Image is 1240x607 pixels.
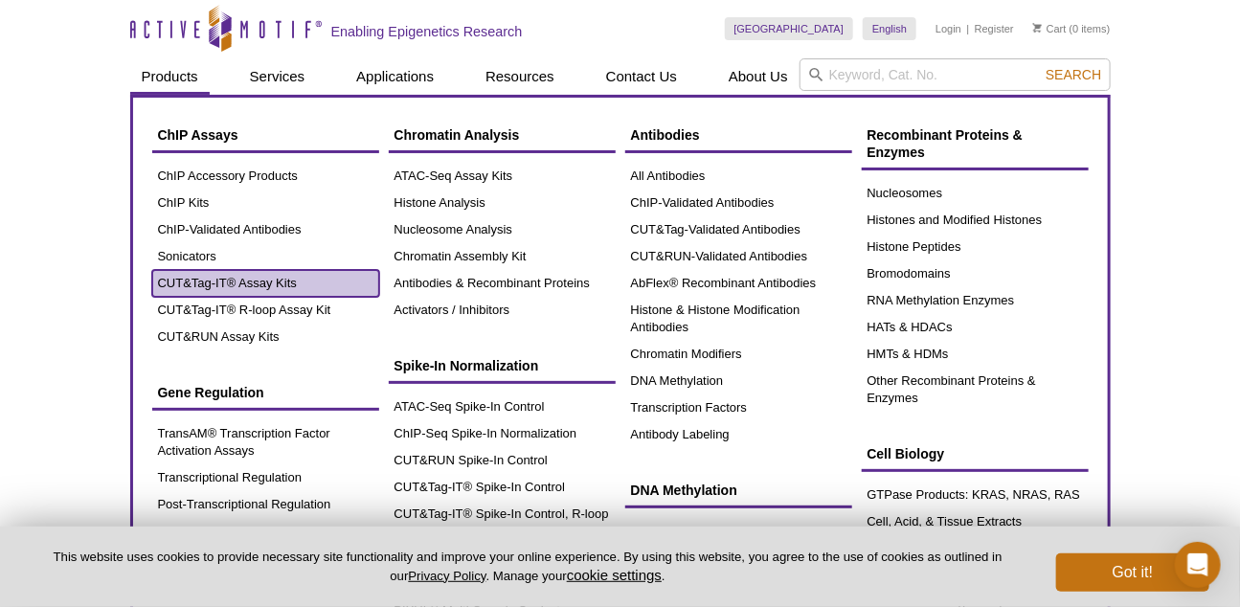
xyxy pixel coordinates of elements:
[717,58,800,95] a: About Us
[408,569,485,583] a: Privacy Policy
[625,368,852,394] a: DNA Methylation
[800,58,1111,91] input: Keyword, Cat. No.
[389,270,616,297] a: Antibodies & Recombinant Proteins
[152,297,379,324] a: CUT&Tag-IT® R-loop Assay Kit
[631,127,700,143] span: Antibodies
[389,190,616,216] a: Histone Analysis
[474,58,566,95] a: Resources
[389,297,616,324] a: Activators / Inhibitors
[625,341,852,368] a: Chromatin Modifiers
[863,17,916,40] a: English
[625,117,852,153] a: Antibodies
[862,234,1089,260] a: Histone Peptides
[31,549,1025,585] p: This website uses cookies to provide necessary site functionality and improve your online experie...
[238,58,317,95] a: Services
[1033,17,1111,40] li: (0 items)
[389,447,616,474] a: CUT&RUN Spike-In Control
[862,508,1089,535] a: Cell, Acid, & Tissue Extracts
[1033,22,1067,35] a: Cart
[862,482,1089,508] a: GTPase Products: KRAS, NRAS, RAS
[625,421,852,448] a: Antibody Labeling
[967,17,970,40] li: |
[152,117,379,153] a: ChIP Assays
[1046,67,1101,82] span: Search
[389,243,616,270] a: Chromatin Assembly Kit
[389,216,616,243] a: Nucleosome Analysis
[389,163,616,190] a: ATAC-Seq Assay Kits
[862,341,1089,368] a: HMTs & HDMs
[862,436,1089,472] a: Cell Biology
[625,216,852,243] a: CUT&Tag-Validated Antibodies
[152,464,379,491] a: Transcriptional Regulation
[868,127,1024,160] span: Recombinant Proteins & Enzymes
[625,297,852,341] a: Histone & Histone Modification Antibodies
[1033,23,1042,33] img: Your Cart
[152,163,379,190] a: ChIP Accessory Products
[862,207,1089,234] a: Histones and Modified Histones
[725,17,854,40] a: [GEOGRAPHIC_DATA]
[862,260,1089,287] a: Bromodomains
[625,270,852,297] a: AbFlex® Recombinant Antibodies
[389,393,616,420] a: ATAC-Seq Spike-In Control
[975,22,1014,35] a: Register
[331,23,523,40] h2: Enabling Epigenetics Research
[862,117,1089,170] a: Recombinant Proteins & Enzymes
[152,420,379,464] a: TransAM® Transcription Factor Activation Assays
[152,216,379,243] a: ChIP-Validated Antibodies
[1040,66,1107,83] button: Search
[152,324,379,350] a: CUT&RUN Assay Kits
[152,518,379,545] a: Co-IP Kits
[625,472,852,508] a: DNA Methylation
[625,190,852,216] a: ChIP-Validated Antibodies
[152,190,379,216] a: ChIP Kits
[152,243,379,270] a: Sonicators
[631,483,737,498] span: DNA Methylation
[389,501,616,528] a: CUT&Tag-IT® Spike-In Control, R-loop
[152,491,379,518] a: Post-Transcriptional Regulation
[152,374,379,411] a: Gene Regulation
[395,358,539,373] span: Spike-In Normalization
[862,368,1089,412] a: Other Recombinant Proteins & Enzymes
[936,22,961,35] a: Login
[389,117,616,153] a: Chromatin Analysis
[130,58,210,95] a: Products
[625,394,852,421] a: Transcription Factors
[389,420,616,447] a: ChIP-Seq Spike-In Normalization
[395,127,520,143] span: Chromatin Analysis
[158,385,264,400] span: Gene Regulation
[862,287,1089,314] a: RNA Methylation Enzymes
[625,163,852,190] a: All Antibodies
[158,127,238,143] span: ChIP Assays
[567,567,662,583] button: cookie settings
[862,314,1089,341] a: HATs & HDACs
[152,270,379,297] a: CUT&Tag-IT® Assay Kits
[625,518,852,545] a: DNA Methylation Antibodies
[595,58,688,95] a: Contact Us
[862,180,1089,207] a: Nucleosomes
[868,446,945,461] span: Cell Biology
[345,58,445,95] a: Applications
[389,348,616,384] a: Spike-In Normalization
[625,243,852,270] a: CUT&RUN-Validated Antibodies
[1056,553,1209,592] button: Got it!
[1175,542,1221,588] div: Open Intercom Messenger
[389,474,616,501] a: CUT&Tag-IT® Spike-In Control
